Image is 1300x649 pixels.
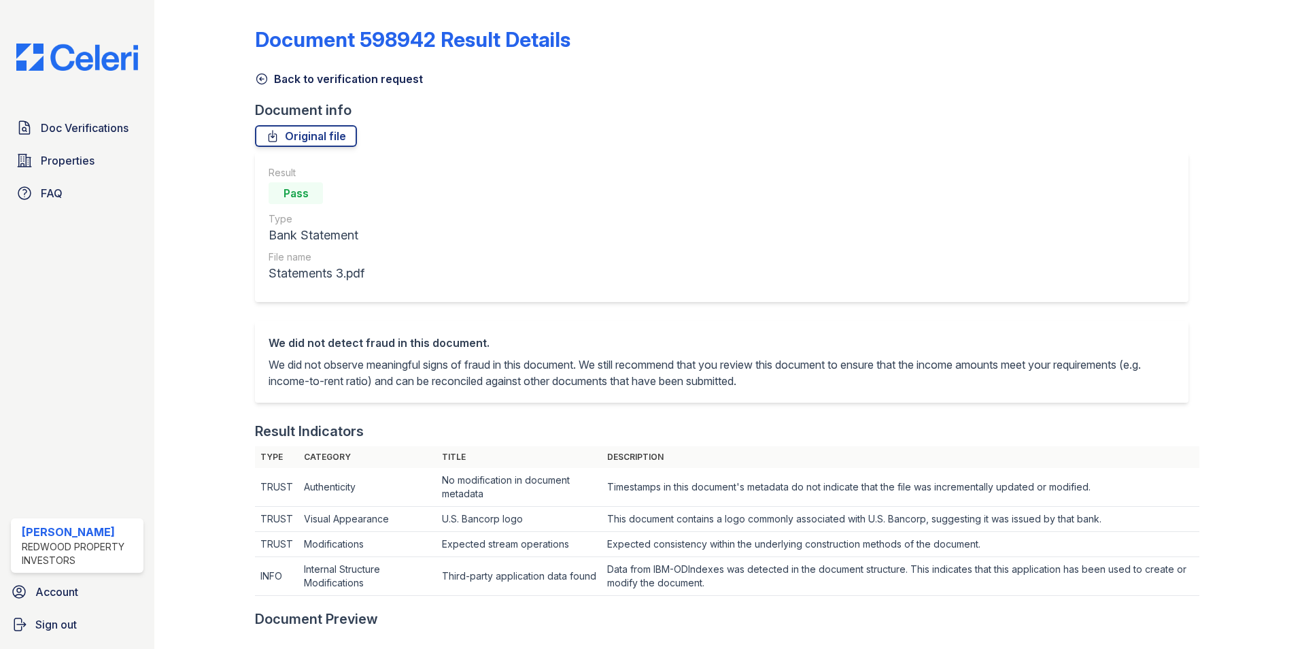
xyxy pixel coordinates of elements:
div: Result Indicators [255,422,364,441]
p: We did not observe meaningful signs of fraud in this document. We still recommend that you review... [269,356,1175,389]
div: Document info [255,101,1199,120]
div: Bank Statement [269,226,364,245]
span: Doc Verifications [41,120,129,136]
a: Doc Verifications [11,114,143,142]
td: This document contains a logo commonly associated with U.S. Bancorp, suggesting it was issued by ... [602,507,1199,532]
td: Timestamps in this document's metadata do not indicate that the file was incrementally updated or... [602,468,1199,507]
th: Title [437,446,602,468]
td: Expected stream operations [437,532,602,557]
a: Document 598942 Result Details [255,27,570,52]
div: Pass [269,182,323,204]
td: Internal Structure Modifications [298,557,437,596]
span: Sign out [35,616,77,633]
a: Original file [255,125,357,147]
div: Statements 3.pdf [269,264,364,283]
th: Category [298,446,437,468]
span: Properties [41,152,95,169]
a: Sign out [5,611,149,638]
td: Authenticity [298,468,437,507]
span: Account [35,584,78,600]
a: Back to verification request [255,71,423,87]
th: Description [602,446,1199,468]
td: Modifications [298,532,437,557]
td: Data from IBM-ODIndexes was detected in the document structure. This indicates that this applicat... [602,557,1199,596]
td: U.S. Bancorp logo [437,507,602,532]
td: TRUST [255,532,298,557]
div: Result [269,166,364,180]
div: File name [269,250,364,264]
div: [PERSON_NAME] [22,524,138,540]
div: Document Preview [255,610,378,629]
td: Third-party application data found [437,557,602,596]
span: FAQ [41,185,63,201]
a: FAQ [11,180,143,207]
td: INFO [255,557,298,596]
div: We did not detect fraud in this document. [269,335,1175,351]
th: Type [255,446,298,468]
a: Account [5,578,149,605]
td: Visual Appearance [298,507,437,532]
div: Type [269,212,364,226]
td: TRUST [255,507,298,532]
div: Redwood Property Investors [22,540,138,567]
img: CE_Logo_Blue-a8612792a0a2168367f1c8372b55b34899dd931a85d93a1a3d3e32e68fde9ad4.png [5,44,149,71]
a: Properties [11,147,143,174]
td: Expected consistency within the underlying construction methods of the document. [602,532,1199,557]
td: TRUST [255,468,298,507]
td: No modification in document metadata [437,468,602,507]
